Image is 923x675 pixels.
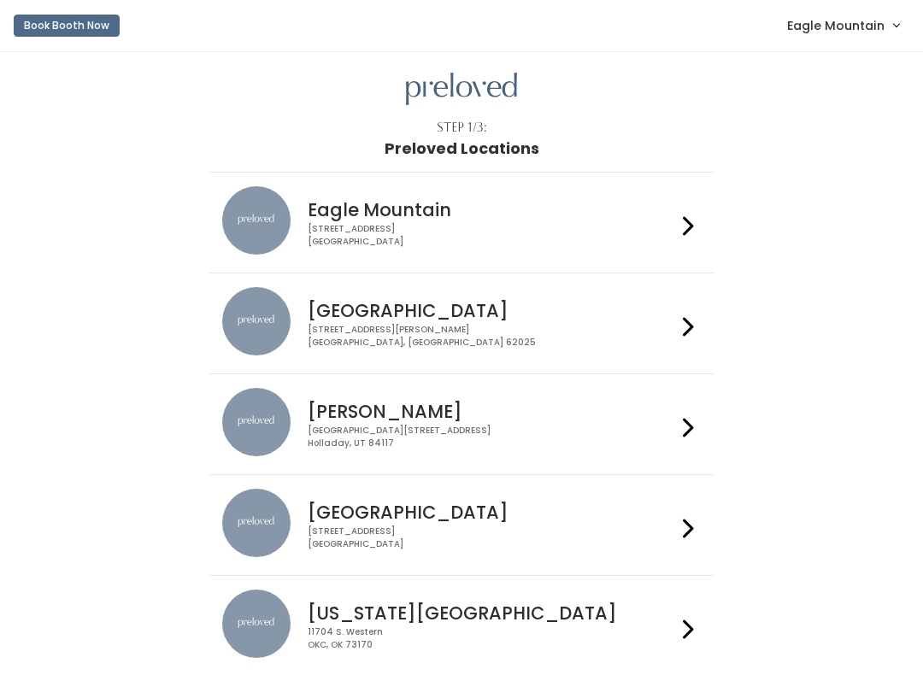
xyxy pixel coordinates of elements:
[222,186,700,259] a: preloved location Eagle Mountain [STREET_ADDRESS][GEOGRAPHIC_DATA]
[308,223,675,248] div: [STREET_ADDRESS] [GEOGRAPHIC_DATA]
[222,287,700,360] a: preloved location [GEOGRAPHIC_DATA] [STREET_ADDRESS][PERSON_NAME][GEOGRAPHIC_DATA], [GEOGRAPHIC_D...
[385,140,539,157] h1: Preloved Locations
[308,425,675,449] div: [GEOGRAPHIC_DATA][STREET_ADDRESS] Holladay, UT 84117
[308,626,675,651] div: 11704 S. Western OKC, OK 73170
[787,16,885,35] span: Eagle Mountain
[308,603,675,623] h4: [US_STATE][GEOGRAPHIC_DATA]
[14,15,120,37] button: Book Booth Now
[308,502,675,522] h4: [GEOGRAPHIC_DATA]
[222,186,291,255] img: preloved location
[308,324,675,349] div: [STREET_ADDRESS][PERSON_NAME] [GEOGRAPHIC_DATA], [GEOGRAPHIC_DATA] 62025
[222,388,291,456] img: preloved location
[222,590,291,658] img: preloved location
[222,489,291,557] img: preloved location
[222,287,291,355] img: preloved location
[222,489,700,561] a: preloved location [GEOGRAPHIC_DATA] [STREET_ADDRESS][GEOGRAPHIC_DATA]
[222,388,700,461] a: preloved location [PERSON_NAME] [GEOGRAPHIC_DATA][STREET_ADDRESS]Holladay, UT 84117
[308,525,675,550] div: [STREET_ADDRESS] [GEOGRAPHIC_DATA]
[406,73,517,106] img: preloved logo
[308,402,675,421] h4: [PERSON_NAME]
[770,7,916,44] a: Eagle Mountain
[222,590,700,662] a: preloved location [US_STATE][GEOGRAPHIC_DATA] 11704 S. WesternOKC, OK 73170
[308,301,675,320] h4: [GEOGRAPHIC_DATA]
[437,119,487,137] div: Step 1/3:
[14,7,120,44] a: Book Booth Now
[308,200,675,220] h4: Eagle Mountain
